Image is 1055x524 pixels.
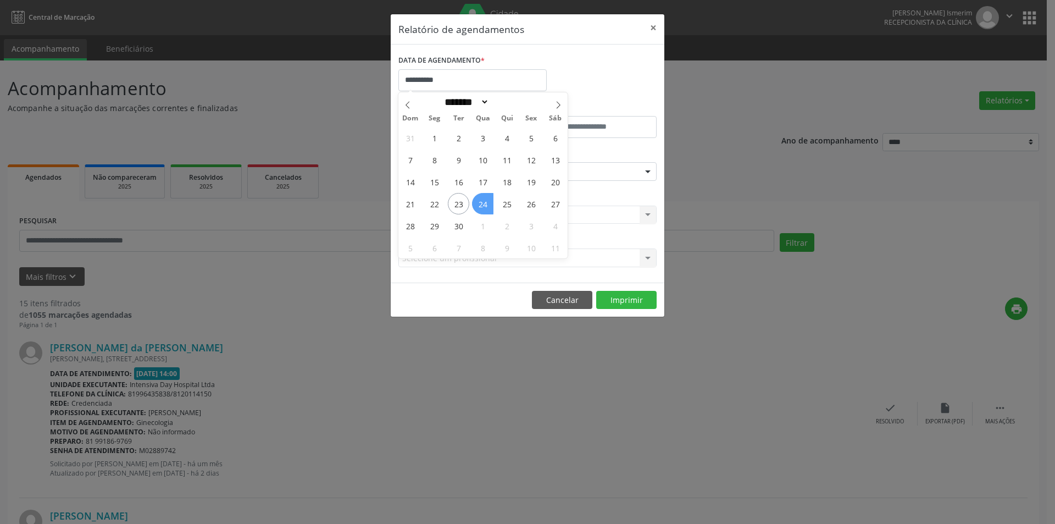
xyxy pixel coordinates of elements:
span: Setembro 19, 2025 [520,171,542,192]
span: Setembro 20, 2025 [545,171,566,192]
h5: Relatório de agendamentos [398,22,524,36]
span: Setembro 2, 2025 [448,127,469,148]
span: Setembro 1, 2025 [424,127,445,148]
span: Setembro 3, 2025 [472,127,493,148]
span: Setembro 27, 2025 [545,193,566,214]
span: Ter [447,115,471,122]
span: Setembro 16, 2025 [448,171,469,192]
input: Year [489,96,525,108]
button: Close [642,14,664,41]
span: Setembro 26, 2025 [520,193,542,214]
span: Setembro 25, 2025 [496,193,518,214]
span: Outubro 3, 2025 [520,215,542,236]
span: Outubro 5, 2025 [399,237,421,258]
select: Month [441,96,489,108]
span: Setembro 17, 2025 [472,171,493,192]
label: DATA DE AGENDAMENTO [398,52,485,69]
label: ATÉ [530,99,657,116]
span: Setembro 22, 2025 [424,193,445,214]
span: Setembro 13, 2025 [545,149,566,170]
span: Setembro 8, 2025 [424,149,445,170]
span: Setembro 14, 2025 [399,171,421,192]
span: Setembro 9, 2025 [448,149,469,170]
span: Setembro 15, 2025 [424,171,445,192]
span: Setembro 18, 2025 [496,171,518,192]
span: Setembro 30, 2025 [448,215,469,236]
span: Setembro 29, 2025 [424,215,445,236]
span: Outubro 11, 2025 [545,237,566,258]
span: Outubro 4, 2025 [545,215,566,236]
span: Qui [495,115,519,122]
span: Setembro 7, 2025 [399,149,421,170]
button: Imprimir [596,291,657,310]
button: Cancelar [532,291,592,310]
span: Setembro 10, 2025 [472,149,493,170]
span: Sex [519,115,543,122]
span: Setembro 23, 2025 [448,193,469,214]
span: Sáb [543,115,568,122]
span: Qua [471,115,495,122]
span: Outubro 10, 2025 [520,237,542,258]
span: Agosto 31, 2025 [399,127,421,148]
span: Outubro 8, 2025 [472,237,493,258]
span: Setembro 28, 2025 [399,215,421,236]
span: Dom [398,115,423,122]
span: Setembro 6, 2025 [545,127,566,148]
span: Outubro 9, 2025 [496,237,518,258]
span: Setembro 21, 2025 [399,193,421,214]
span: Setembro 4, 2025 [496,127,518,148]
span: Outubro 2, 2025 [496,215,518,236]
span: Outubro 7, 2025 [448,237,469,258]
span: Outubro 6, 2025 [424,237,445,258]
span: Setembro 5, 2025 [520,127,542,148]
span: Seg [423,115,447,122]
span: Setembro 24, 2025 [472,193,493,214]
span: Outubro 1, 2025 [472,215,493,236]
span: Setembro 11, 2025 [496,149,518,170]
span: Setembro 12, 2025 [520,149,542,170]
